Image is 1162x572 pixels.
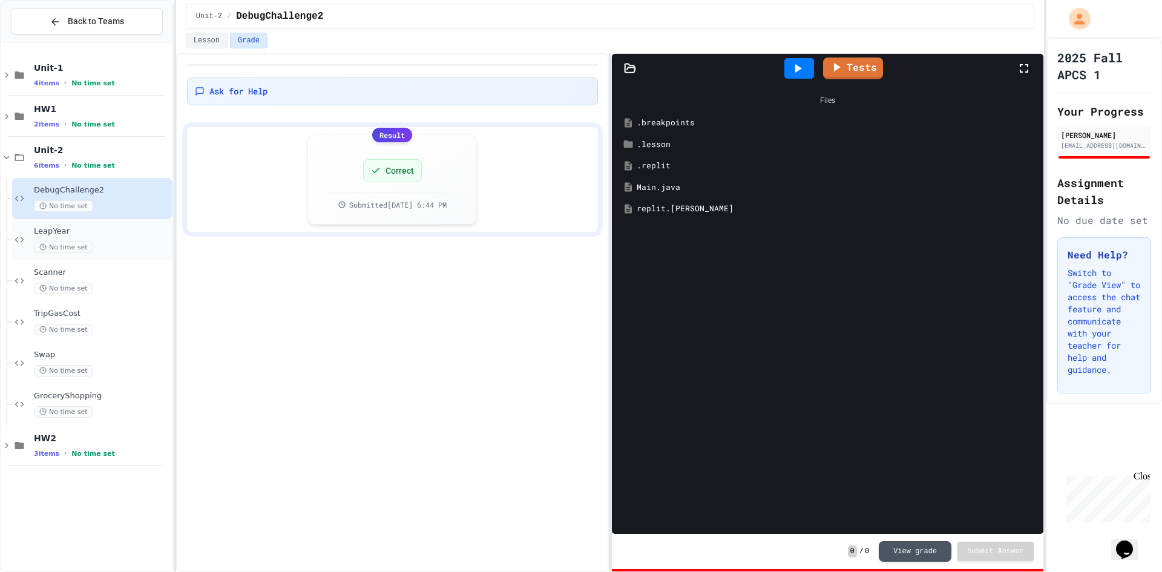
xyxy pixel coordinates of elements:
div: Result [372,128,412,142]
span: No time set [71,120,115,128]
button: Lesson [186,33,228,48]
iframe: chat widget [1111,524,1150,560]
div: Files [618,89,1037,112]
div: .breakpoints [637,117,1036,129]
span: No time set [34,324,93,335]
a: Tests [823,58,883,79]
div: replit.[PERSON_NAME] [637,203,1036,215]
h2: Assignment Details [1057,174,1151,208]
span: Unit-1 [34,62,170,73]
span: No time set [71,79,115,87]
div: Main.java [637,182,1036,194]
span: LeapYear [34,226,170,237]
span: No time set [71,450,115,458]
span: • [64,449,67,458]
span: / [227,12,231,21]
span: Back to Teams [68,15,124,28]
span: • [64,119,67,129]
span: DebugChallenge2 [236,9,323,24]
div: .replit [637,160,1036,172]
span: GroceryShopping [34,391,170,401]
span: 4 items [34,79,59,87]
span: No time set [34,406,93,418]
h1: 2025 Fall APCS 1 [1057,49,1151,83]
span: • [64,160,67,170]
span: / [859,547,864,556]
iframe: chat widget [1062,471,1150,522]
span: 3 items [34,450,59,458]
button: View grade [879,541,951,562]
span: DebugChallenge2 [34,185,170,196]
span: Unit-2 [34,145,170,156]
button: Grade [230,33,268,48]
span: HW1 [34,104,170,114]
span: Ask for Help [209,85,268,97]
p: Switch to "Grade View" to access the chat feature and communicate with your teacher for help and ... [1068,267,1141,376]
span: 0 [848,545,857,557]
div: No due date set [1057,213,1151,228]
button: Submit Answer [957,542,1034,561]
span: No time set [34,283,93,294]
span: 2 items [34,120,59,128]
h2: Your Progress [1057,103,1151,120]
div: Chat with us now!Close [5,5,84,77]
span: 6 items [34,162,59,169]
span: No time set [34,200,93,212]
span: HW2 [34,433,170,444]
span: • [64,78,67,88]
div: [EMAIL_ADDRESS][DOMAIN_NAME] [1061,141,1147,150]
span: 0 [865,547,869,556]
span: Correct [386,165,414,177]
span: TripGasCost [34,309,170,319]
button: Back to Teams [11,8,163,35]
span: No time set [71,162,115,169]
div: .lesson [637,139,1036,151]
span: Unit-2 [196,12,222,21]
div: My Account [1056,5,1094,33]
span: No time set [34,242,93,253]
div: [PERSON_NAME] [1061,130,1147,140]
span: Swap [34,350,170,360]
span: Scanner [34,268,170,278]
span: No time set [34,365,93,376]
span: Submitted [DATE] 6:44 PM [349,200,447,209]
h3: Need Help? [1068,248,1141,262]
span: Submit Answer [967,547,1024,556]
